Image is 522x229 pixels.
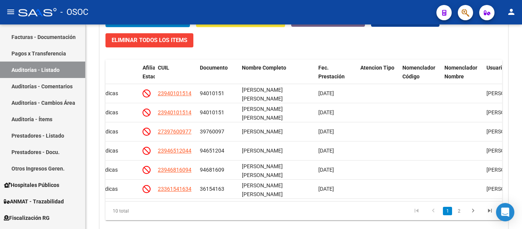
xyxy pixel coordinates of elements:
[197,60,239,93] datatable-header-cell: Documento
[242,65,286,71] span: Nombre Completo
[4,181,59,189] span: Hospitales Públicos
[158,109,191,115] span: 23940101514
[105,201,183,221] div: 10 total
[441,60,483,93] datatable-header-cell: Nomenclador Nombre
[242,128,283,135] span: [PERSON_NAME]
[318,128,334,135] span: [DATE]
[444,65,477,80] span: Nomenclador Nombre
[483,207,497,215] a: go to last page
[507,7,516,16] mat-icon: person
[200,128,224,135] span: 39760097
[318,109,334,115] span: [DATE]
[409,207,424,215] a: go to first page
[158,186,191,192] span: 23361541634
[242,87,283,102] span: [PERSON_NAME] [PERSON_NAME]
[496,203,514,221] div: Open Intercom Messenger
[466,207,480,215] a: go to next page
[155,60,197,93] datatable-header-cell: CUIL
[426,207,441,215] a: go to previous page
[242,182,283,197] span: [PERSON_NAME] [PERSON_NAME]
[158,65,169,71] span: CUIL
[4,214,50,222] span: Fiscalización RG
[158,128,191,135] span: 27397600977
[486,65,505,71] span: Usuario
[200,90,224,96] span: 94010151
[4,197,64,206] span: ANMAT - Trazabilidad
[60,4,88,21] span: - OSOC
[442,205,453,218] li: page 1
[318,186,334,192] span: [DATE]
[357,60,399,93] datatable-header-cell: Atencion Tipo
[112,37,187,44] span: Eliminar Todos los Items
[318,90,334,96] span: [DATE]
[454,207,464,215] a: 2
[158,167,191,173] span: 23946816094
[360,65,394,71] span: Atencion Tipo
[143,65,162,80] span: Afiliado Estado
[399,60,441,93] datatable-header-cell: Nomenclador Código
[158,148,191,154] span: 23946512044
[242,163,283,178] span: [PERSON_NAME] [PERSON_NAME]
[6,7,15,16] mat-icon: menu
[453,205,465,218] li: page 2
[315,60,357,93] datatable-header-cell: Fec. Prestación
[318,65,345,80] span: Fec. Prestación
[139,60,155,93] datatable-header-cell: Afiliado Estado
[200,167,224,173] span: 94681609
[318,167,334,173] span: [DATE]
[443,207,452,215] a: 1
[318,148,334,154] span: [DATE]
[200,65,228,71] span: Documento
[239,60,315,93] datatable-header-cell: Nombre Completo
[242,148,283,154] span: [PERSON_NAME]
[200,186,224,192] span: 36154163
[200,109,224,115] span: 94010151
[158,90,191,96] span: 23940101514
[105,33,193,47] button: Eliminar Todos los Items
[242,106,283,121] span: [PERSON_NAME] [PERSON_NAME]
[402,65,435,80] span: Nomenclador Código
[200,148,224,154] span: 94651204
